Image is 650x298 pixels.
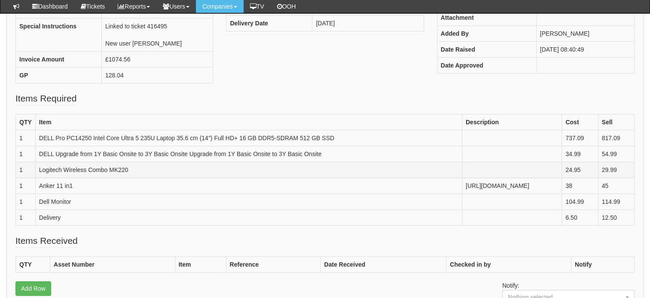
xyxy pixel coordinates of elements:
td: [URL][DOMAIN_NAME] [462,178,562,194]
td: 128.04 [102,68,213,83]
legend: Items Required [15,92,76,105]
td: Dell Monitor [35,194,462,210]
td: [PERSON_NAME] [536,26,634,42]
th: Date Received [320,257,446,273]
th: Special Instructions [16,18,102,52]
th: Item [35,114,462,130]
td: Linked to ticket 416495 New user [PERSON_NAME] [102,18,213,52]
th: Description [462,114,562,130]
th: GP [16,68,102,83]
td: 6.50 [562,210,598,226]
th: QTY [16,257,50,273]
td: Delivery [35,210,462,226]
th: Cost [562,114,598,130]
td: [DATE] 08:40:49 [536,42,634,58]
td: 1 [16,178,36,194]
th: Added By [437,26,536,42]
legend: Items Received [15,234,78,248]
td: Anker 11 in1 [35,178,462,194]
th: Reference [226,257,320,273]
td: £1074.56 [102,52,213,68]
th: Checked in by [446,257,571,273]
td: 29.99 [598,162,634,178]
td: 1 [16,210,36,226]
td: 104.99 [562,194,598,210]
a: Add Row [15,281,51,296]
td: 45 [598,178,634,194]
td: [DATE] [312,15,424,31]
th: Item [175,257,226,273]
th: Asset Number [50,257,175,273]
td: DELL Pro PC14250 Intel Core Ultra 5 235U Laptop 35.6 cm (14") Full HD+ 16 GB DDR5-SDRAM 512 GB SSD [35,130,462,146]
th: Date Approved [437,58,536,74]
th: Attachment [437,10,536,26]
th: Notify [571,257,634,273]
td: 1 [16,162,36,178]
td: 54.99 [598,146,634,162]
td: 1 [16,130,36,146]
th: QTY [16,114,36,130]
td: 38 [562,178,598,194]
td: DELL Upgrade from 1Y Basic Onsite to 3Y Basic Onsite Upgrade from 1Y Basic Onsite to 3Y Basic Onsite [35,146,462,162]
th: Invoice Amount [16,52,102,68]
td: 1 [16,146,36,162]
td: 12.50 [598,210,634,226]
td: 817.09 [598,130,634,146]
th: Date Raised [437,42,536,58]
td: Logitech Wireless Combo MK220 [35,162,462,178]
td: 114.99 [598,194,634,210]
td: 737.09 [562,130,598,146]
td: 1 [16,194,36,210]
th: Delivery Date [226,15,312,31]
td: 34.99 [562,146,598,162]
th: Sell [598,114,634,130]
td: 24.95 [562,162,598,178]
